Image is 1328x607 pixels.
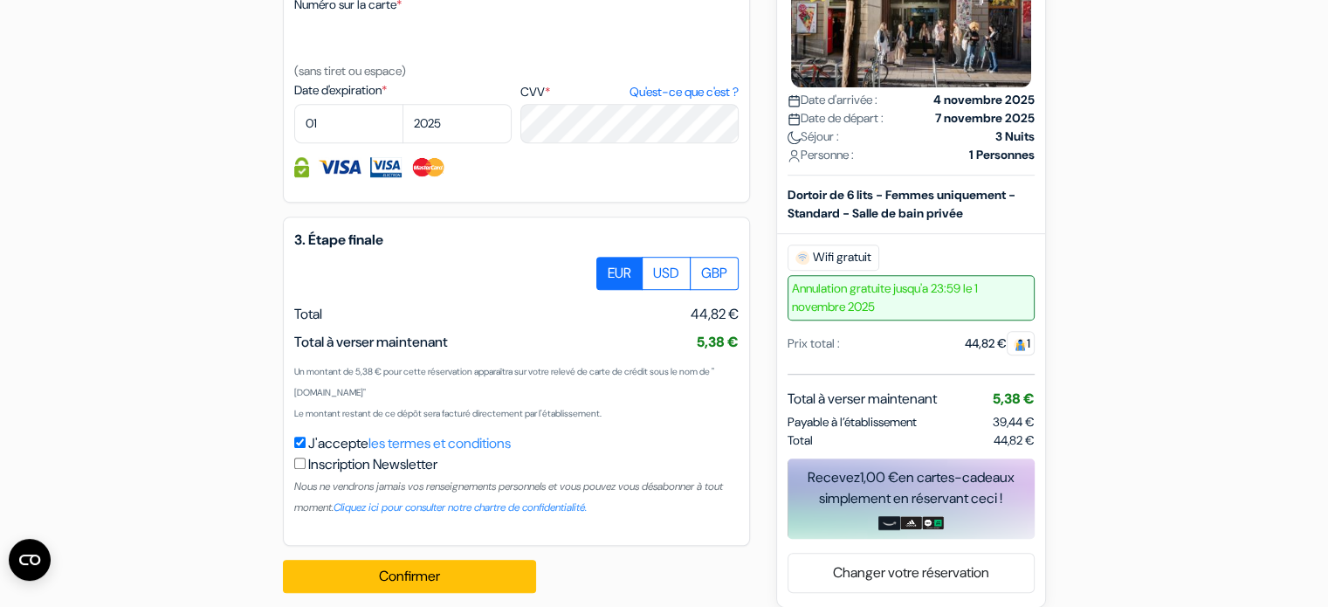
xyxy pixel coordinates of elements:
label: Inscription Newsletter [308,454,437,475]
span: 39,44 € [993,413,1035,429]
span: Payable à l’établissement [788,412,917,431]
h5: 3. Étape finale [294,231,739,248]
span: 44,82 € [994,431,1035,449]
span: 5,38 € [697,333,739,351]
small: Le montant restant de ce dépôt sera facturé directement par l'établissement. [294,408,602,419]
small: (sans tiret ou espace) [294,63,406,79]
img: uber-uber-eats-card.png [922,515,944,529]
span: 44,82 € [691,304,739,325]
label: EUR [596,257,643,290]
img: calendar.svg [788,112,801,125]
strong: 4 novembre 2025 [933,90,1035,108]
strong: 3 Nuits [995,127,1035,145]
img: Visa Electron [370,157,402,177]
div: Recevez en cartes-cadeaux simplement en réservant ceci ! [788,466,1035,508]
span: Total à verser maintenant [294,333,448,351]
img: free_wifi.svg [795,250,809,264]
span: Séjour : [788,127,839,145]
span: Total [788,431,813,449]
div: Prix total : [788,334,840,352]
label: GBP [690,257,739,290]
span: Personne : [788,145,854,163]
a: les termes et conditions [368,434,511,452]
label: USD [642,257,691,290]
label: Date d'expiration [294,81,512,100]
a: Cliquez ici pour consulter notre chartre de confidentialité. [334,500,587,514]
img: calendar.svg [788,93,801,107]
img: guest.svg [1014,337,1027,350]
label: J'accepte [308,433,511,454]
strong: 7 novembre 2025 [935,108,1035,127]
span: Annulation gratuite jusqu'a 23:59 le 1 novembre 2025 [788,274,1035,320]
span: Total à verser maintenant [788,388,937,409]
label: CVV [520,83,738,101]
a: Qu'est-ce que c'est ? [629,83,738,101]
span: 5,38 € [993,389,1035,407]
img: Information de carte de crédit entièrement encryptée et sécurisée [294,157,309,177]
span: Wifi gratuit [788,244,879,270]
div: 44,82 € [965,334,1035,352]
button: Confirmer [283,560,536,593]
strong: 1 Personnes [969,145,1035,163]
div: Basic radio toggle button group [597,257,739,290]
span: Total [294,305,322,323]
span: 1 [1007,330,1035,355]
small: Nous ne vendrons jamais vos renseignements personnels et vous pouvez vous désabonner à tout moment. [294,479,723,514]
img: user_icon.svg [788,148,801,162]
img: Master Card [410,157,446,177]
img: moon.svg [788,130,801,143]
span: Date de départ : [788,108,884,127]
button: Ouvrir le widget CMP [9,539,51,581]
a: Changer votre réservation [788,555,1034,589]
img: Visa [318,157,361,177]
small: Un montant de 5,38 € pour cette réservation apparaîtra sur votre relevé de carte de crédit sous l... [294,366,714,398]
b: Dortoir de 6 lits - Femmes uniquement - Standard - Salle de bain privée [788,186,1015,220]
span: Date d'arrivée : [788,90,877,108]
img: adidas-card.png [900,515,922,529]
span: 1,00 € [860,467,898,486]
img: amazon-card-no-text.png [878,515,900,529]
